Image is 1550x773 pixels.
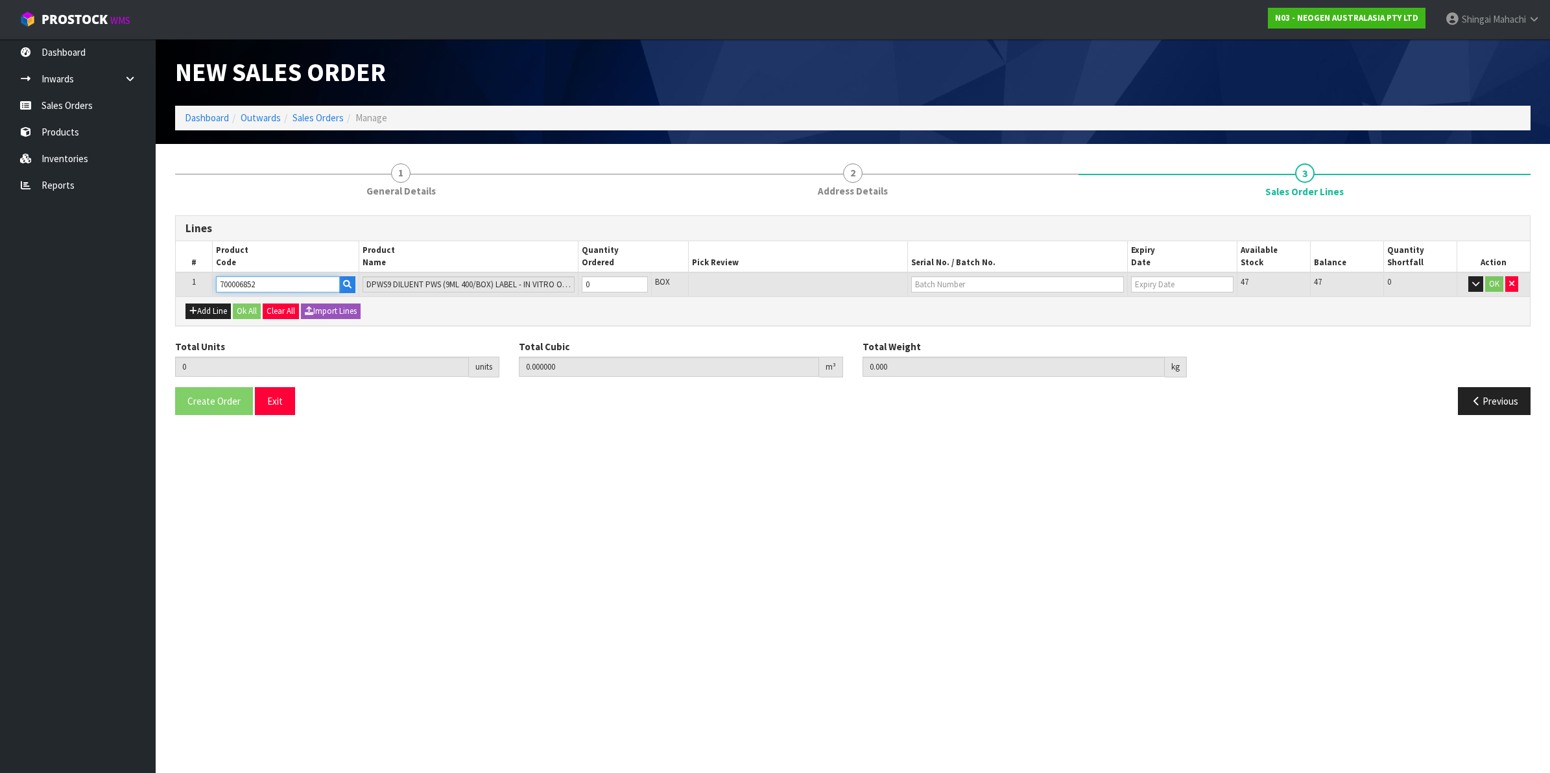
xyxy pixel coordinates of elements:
[1458,387,1531,415] button: Previous
[469,357,499,377] div: units
[1457,241,1530,272] th: Action
[175,387,253,415] button: Create Order
[1127,241,1237,272] th: Expiry Date
[175,206,1531,425] span: Sales Order Lines
[185,112,229,124] a: Dashboard
[1387,276,1391,287] span: 0
[292,112,344,124] a: Sales Orders
[175,56,386,88] span: New Sales Order
[241,112,281,124] a: Outwards
[42,11,108,28] span: ProStock
[1383,241,1457,272] th: Quantity Shortfall
[175,357,469,377] input: Total Units
[1462,13,1491,25] span: Shingai
[363,276,575,292] input: Name
[1265,185,1344,198] span: Sales Order Lines
[688,241,908,272] th: Pick Review
[212,241,359,272] th: Product Code
[175,340,225,353] label: Total Units
[1485,276,1503,292] button: OK
[255,387,295,415] button: Exit
[301,303,361,319] button: Import Lines
[1295,163,1315,183] span: 3
[355,112,387,124] span: Manage
[1310,241,1383,272] th: Balance
[908,241,1128,272] th: Serial No. / Batch No.
[519,357,819,377] input: Total Cubic
[263,303,299,319] button: Clear All
[185,303,231,319] button: Add Line
[519,340,569,353] label: Total Cubic
[1241,276,1248,287] span: 47
[1165,357,1187,377] div: kg
[233,303,261,319] button: Ok All
[1131,276,1234,292] input: Expiry Date
[818,184,888,198] span: Address Details
[187,395,241,407] span: Create Order
[582,276,648,292] input: Qty Ordered
[359,241,578,272] th: Product Name
[185,222,1520,235] h3: Lines
[1314,276,1322,287] span: 47
[216,276,340,292] input: Code
[911,276,1124,292] input: Batch Number
[366,184,436,198] span: General Details
[1275,12,1418,23] strong: N03 - NEOGEN AUSTRALASIA PTY LTD
[176,241,212,272] th: #
[863,340,921,353] label: Total Weight
[843,163,863,183] span: 2
[863,357,1165,377] input: Total Weight
[578,241,688,272] th: Quantity Ordered
[655,276,670,287] span: BOX
[1493,13,1526,25] span: Mahachi
[110,14,130,27] small: WMS
[19,11,36,27] img: cube-alt.png
[391,163,411,183] span: 1
[1237,241,1311,272] th: Available Stock
[192,276,196,287] span: 1
[819,357,843,377] div: m³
